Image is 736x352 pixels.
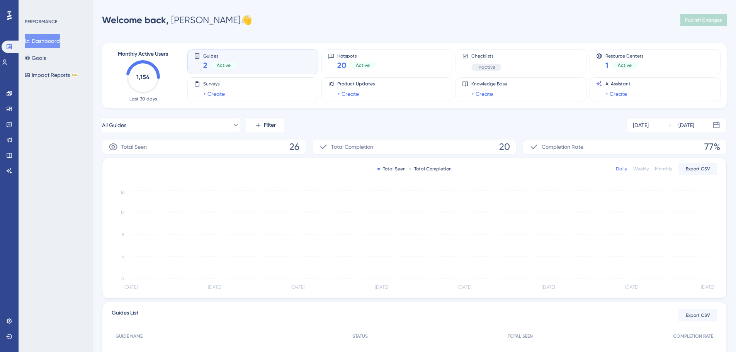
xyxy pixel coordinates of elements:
span: Active [217,62,231,68]
tspan: [DATE] [124,284,138,290]
button: Export CSV [678,309,717,321]
button: Impact ReportsBETA [25,68,78,82]
button: Goals [25,51,46,65]
div: BETA [71,73,78,77]
div: PERFORMANCE [25,19,57,25]
span: Resource Centers [605,53,643,58]
tspan: 0 [121,276,124,281]
span: COMPLETION RATE [673,333,713,339]
span: 1 [605,60,609,71]
tspan: [DATE] [625,284,638,290]
span: Knowledge Base [471,81,507,87]
span: Checklists [471,53,501,59]
tspan: [DATE] [375,284,388,290]
button: All Guides [102,117,240,133]
span: Hotspots [337,53,376,58]
button: Dashboard [25,34,60,48]
button: Filter [246,117,284,133]
a: + Create [471,89,493,99]
tspan: [DATE] [542,284,555,290]
span: Active [618,62,632,68]
tspan: 12 [121,210,124,215]
tspan: [DATE] [291,284,304,290]
div: Weekly [633,166,649,172]
button: Publish Changes [680,14,727,26]
tspan: [DATE] [208,284,221,290]
span: Welcome back, [102,14,169,26]
span: Filter [264,121,276,130]
div: [PERSON_NAME] 👋 [102,14,252,26]
span: 77% [704,141,720,153]
div: [DATE] [633,121,649,130]
a: + Create [337,89,359,99]
span: Guides [203,53,237,58]
span: Export CSV [686,166,710,172]
div: Daily [616,166,627,172]
span: Monthly Active Users [118,49,168,59]
span: Product Updates [337,81,375,87]
span: Publish Changes [685,17,722,23]
span: All Guides [102,121,126,130]
span: Completion Rate [542,142,583,151]
span: Guides List [112,308,138,322]
span: Export CSV [686,312,710,318]
span: Total Seen [121,142,147,151]
tspan: 16 [121,190,124,195]
span: Inactive [478,64,495,70]
a: + Create [605,89,627,99]
span: Total Completion [331,142,373,151]
span: Last 30 days [129,96,157,102]
button: Export CSV [678,163,717,175]
span: Surveys [203,81,225,87]
span: TOTAL SEEN [508,333,533,339]
div: [DATE] [678,121,694,130]
tspan: 8 [122,232,124,237]
tspan: [DATE] [458,284,471,290]
span: GUIDE NAME [116,333,143,339]
span: 26 [289,141,299,153]
text: 1,154 [136,73,150,81]
div: Total Seen [377,166,406,172]
div: Total Completion [409,166,452,172]
a: + Create [203,89,225,99]
tspan: 4 [122,254,124,259]
span: AI Assistant [605,81,631,87]
tspan: [DATE] [701,284,714,290]
span: 20 [337,60,347,71]
span: STATUS [352,333,368,339]
span: 20 [499,141,510,153]
span: 2 [203,60,207,71]
span: Active [356,62,370,68]
div: Monthly [655,166,672,172]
